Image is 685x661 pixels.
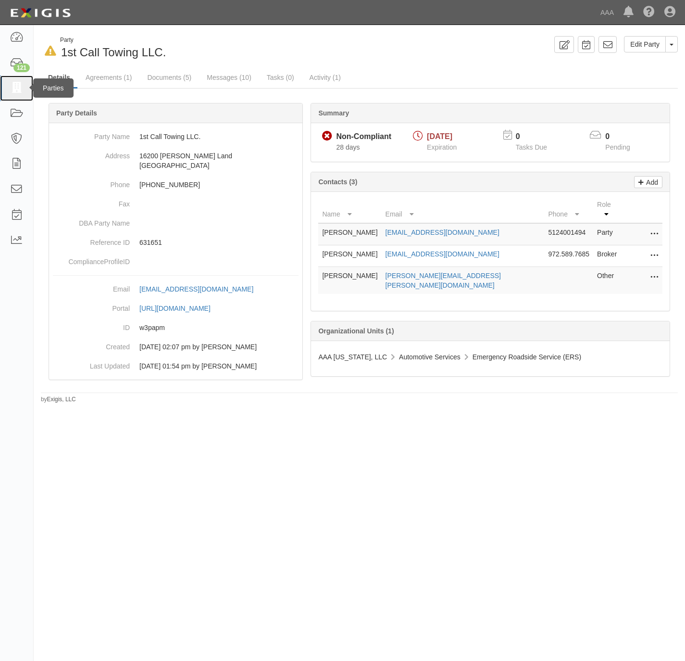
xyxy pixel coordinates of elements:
dt: Email [53,280,130,294]
span: AAA [US_STATE], LLC [318,353,387,361]
dt: ID [53,318,130,332]
dt: ComplianceProfileID [53,252,130,267]
a: Exigis, LLC [47,396,76,403]
th: Name [318,196,381,223]
dt: Portal [53,299,130,313]
a: AAA [596,3,619,22]
dt: Phone [53,175,130,190]
b: Party Details [56,109,97,117]
td: [PERSON_NAME] [318,267,381,294]
th: Role [593,196,624,223]
dd: [PHONE_NUMBER] [53,175,299,194]
p: 0 [516,131,559,142]
dd: 16200 [PERSON_NAME] Land [GEOGRAPHIC_DATA] [53,146,299,175]
span: [DATE] [427,132,452,140]
a: [PERSON_NAME][EMAIL_ADDRESS][PERSON_NAME][DOMAIN_NAME] [386,272,501,289]
div: 1st Call Towing LLC. [41,36,352,61]
i: Non-Compliant [322,131,332,141]
dt: Address [53,146,130,161]
span: Expiration [427,143,457,151]
p: 0 [605,131,642,142]
a: Agreements (1) [78,68,139,87]
p: Add [644,177,658,188]
td: Party [593,223,624,245]
a: [EMAIL_ADDRESS][DOMAIN_NAME] [386,250,499,258]
a: [EMAIL_ADDRESS][DOMAIN_NAME] [386,229,499,236]
span: Pending [605,143,630,151]
dd: w3papm [53,318,299,337]
a: Tasks (0) [260,68,301,87]
td: [PERSON_NAME] [318,223,381,245]
dt: DBA Party Name [53,214,130,228]
dd: 11/25/2024 01:54 pm by Benjamin Tully [53,356,299,376]
a: Documents (5) [140,68,199,87]
div: 121 [13,64,30,72]
i: Help Center - Complianz [643,7,655,18]
div: Non-Compliant [336,131,391,142]
span: Automotive Services [399,353,461,361]
p: 631651 [139,238,299,247]
dt: Reference ID [53,233,130,247]
span: 1st Call Towing LLC. [61,46,166,59]
dt: Created [53,337,130,352]
div: Party [60,36,166,44]
span: Emergency Roadside Service (ERS) [473,353,581,361]
dd: 1st Call Towing LLC. [53,127,299,146]
span: Since 08/19/2025 [336,143,360,151]
a: Messages (10) [199,68,259,87]
th: Phone [544,196,593,223]
b: Contacts (3) [318,178,357,186]
th: Email [382,196,545,223]
div: Parties [33,78,74,98]
dt: Fax [53,194,130,209]
a: Edit Party [624,36,666,52]
td: Broker [593,245,624,267]
i: In Default since 09/02/2025 [45,46,56,56]
img: logo-5460c22ac91f19d4615b14bd174203de0afe785f0fc80cf4dbbc73dc1793850b.png [7,4,74,22]
span: Tasks Due [516,143,547,151]
dd: 07/20/2023 02:07 pm by Samantha Molina [53,337,299,356]
dt: Party Name [53,127,130,141]
a: [URL][DOMAIN_NAME] [139,305,221,312]
td: Other [593,267,624,294]
td: 972.589.7685 [544,245,593,267]
b: Organizational Units (1) [318,327,394,335]
td: [PERSON_NAME] [318,245,381,267]
a: [EMAIL_ADDRESS][DOMAIN_NAME] [139,285,264,293]
div: [EMAIL_ADDRESS][DOMAIN_NAME] [139,284,253,294]
b: Summary [318,109,349,117]
small: by [41,395,76,404]
td: 5124001494 [544,223,593,245]
a: Add [634,176,662,188]
dt: Last Updated [53,356,130,371]
a: Activity (1) [302,68,348,87]
a: Details [41,68,77,89]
